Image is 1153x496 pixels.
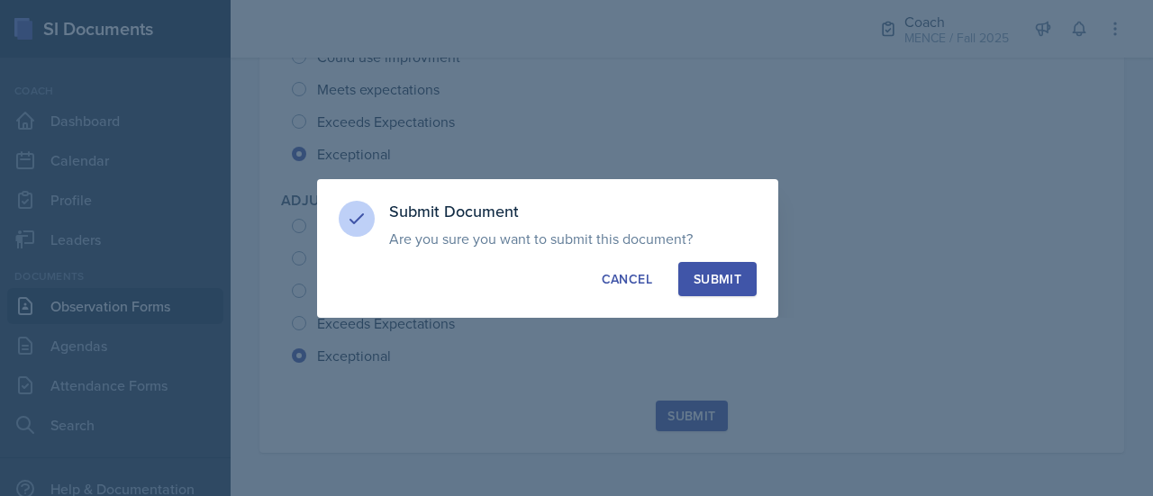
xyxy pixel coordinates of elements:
button: Cancel [586,262,667,296]
button: Submit [678,262,757,296]
h3: Submit Document [389,201,757,222]
div: Submit [694,270,741,288]
p: Are you sure you want to submit this document? [389,230,757,248]
div: Cancel [602,270,652,288]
